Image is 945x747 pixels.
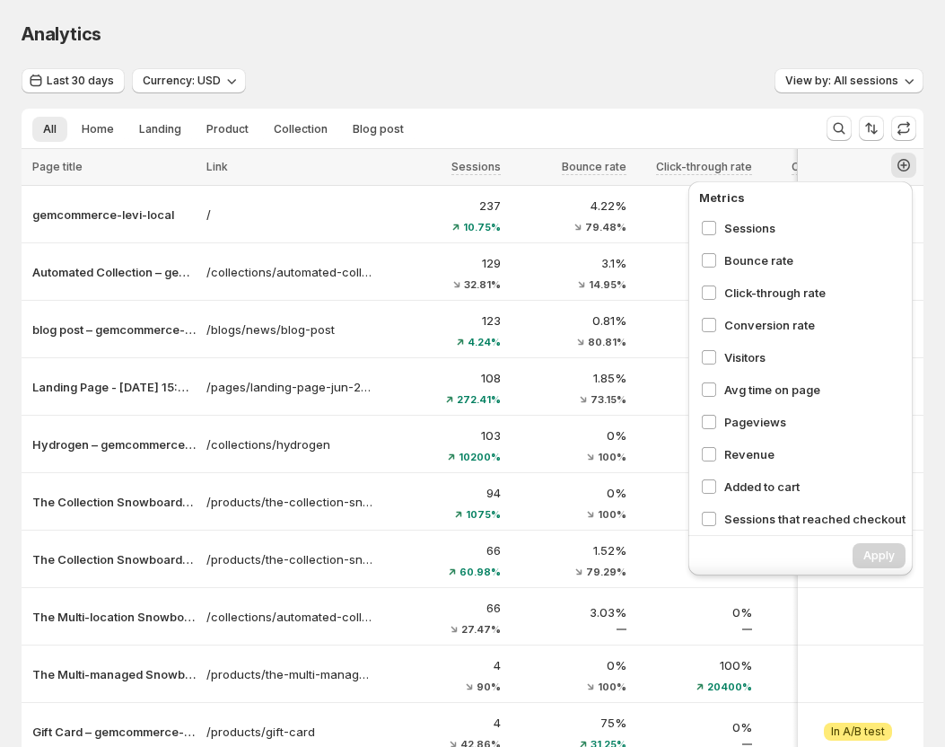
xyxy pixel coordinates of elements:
[274,122,328,136] span: Collection
[588,337,626,347] span: 80.81%
[763,599,878,617] p: 0%
[512,197,626,215] p: 4.22%
[47,74,114,88] span: Last 30 days
[32,206,196,224] button: gemcommerce-levi-local
[637,656,752,674] p: 100%
[206,122,249,136] span: Product
[32,665,196,683] button: The Multi-managed Snowboard – gemcommerce-levi-local
[598,452,626,462] span: 100%
[386,599,501,617] p: 66
[724,316,906,334] span: Conversion rate
[457,394,501,405] span: 272.41%
[586,567,626,577] span: 79.29%
[763,718,878,736] p: 0%
[386,484,501,502] p: 94
[512,369,626,387] p: 1.85%
[386,312,501,330] p: 123
[724,381,906,399] span: Avg time on page
[386,656,501,674] p: 4
[32,493,196,511] button: The Collection Snowboard: Oxygen – gemcommerce-levi-local
[206,160,228,173] span: Link
[386,369,501,387] p: 108
[386,426,501,444] p: 103
[386,254,501,272] p: 129
[206,378,375,396] a: /pages/landing-page-jun-25-15-07-05
[637,431,752,449] p: 1.94%
[353,122,404,136] span: Blog post
[206,493,375,511] a: /products/the-collection-snowboard-oxygen
[637,316,752,334] p: 1.69%
[463,222,501,233] span: 10.75%
[512,714,626,732] p: 75%
[206,263,375,281] a: /collections/automated-collection
[724,348,906,366] span: Visitors
[774,68,923,93] button: View by: All sessions
[477,681,501,692] span: 90%
[459,567,501,577] span: 60.98%
[637,488,752,506] p: 0.55%
[699,189,906,207] p: Metrics
[386,197,501,215] p: 237
[32,321,196,338] button: blog post – gemcommerce-levi-local
[82,122,114,136] span: Home
[468,337,501,347] span: 4.24%
[562,160,626,174] span: Bounce rate
[859,116,884,141] button: Sort the results
[585,222,626,233] span: 79.48%
[451,160,501,174] span: Sessions
[637,373,752,391] p: 0.93%
[724,510,906,528] span: Sessions that reached checkout
[32,550,196,568] p: The Collection Snowboard: Liquid – gemcommerce-levi-local
[143,74,221,88] span: Currency: USD
[598,681,626,692] span: 100%
[206,435,375,453] a: /collections/hydrogen
[32,435,196,453] button: Hydrogen – gemcommerce-levi-local
[206,665,375,683] a: /products/the-multi-managed-snowboard
[512,603,626,621] p: 3.03%
[763,656,878,674] p: 0%
[512,312,626,330] p: 0.81%
[724,284,906,302] span: Click-through rate
[464,279,501,290] span: 32.81%
[386,541,501,559] p: 66
[32,608,196,626] button: The Multi-location Snowboard – gemcommerce-levi-local
[637,546,752,564] p: 0%
[466,509,501,520] span: 1075%
[591,394,626,405] span: 73.15%
[206,206,375,224] p: /
[724,413,906,431] span: Pageviews
[22,68,125,93] button: Last 30 days
[206,608,375,626] a: /collections/automated-collection/products/the-multi-location-snowboard
[132,68,246,93] button: Currency: USD
[206,723,375,741] a: /products/gift-card
[827,116,852,141] button: Search and filter results
[512,656,626,674] p: 0%
[43,122,57,136] span: All
[32,263,196,281] button: Automated Collection – gemcommerce-levi-local
[637,197,752,215] p: 3.23%
[637,603,752,621] p: 0%
[512,426,626,444] p: 0%
[32,378,196,396] button: Landing Page - [DATE] 15:07:05 – gemcommerce-levi-local
[32,723,196,741] button: Gift Card – gemcommerce-levi-local
[206,550,375,568] p: /products/the-collection-snowboard-liquid-change
[724,219,906,237] span: Sessions
[637,259,752,277] p: 1.59%
[206,321,375,338] p: /blogs/news/blog-post
[459,452,501,462] span: 10200%
[656,160,752,174] span: Click-through rate
[589,279,626,290] span: 14.95%
[792,160,878,174] span: Conversion rate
